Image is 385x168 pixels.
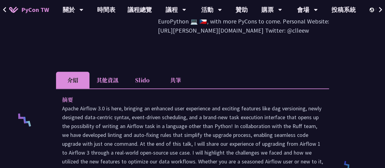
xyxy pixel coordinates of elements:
[159,72,192,88] li: 共筆
[89,72,125,88] li: 其他資訊
[369,8,376,12] img: Locale Icon
[9,7,18,13] img: Home icon of PyCon TW 2025
[3,2,55,17] a: PyCon TW
[62,95,311,104] p: 摘要
[125,72,159,88] li: Slido
[21,5,49,14] span: PyCon TW
[56,72,89,88] li: 介紹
